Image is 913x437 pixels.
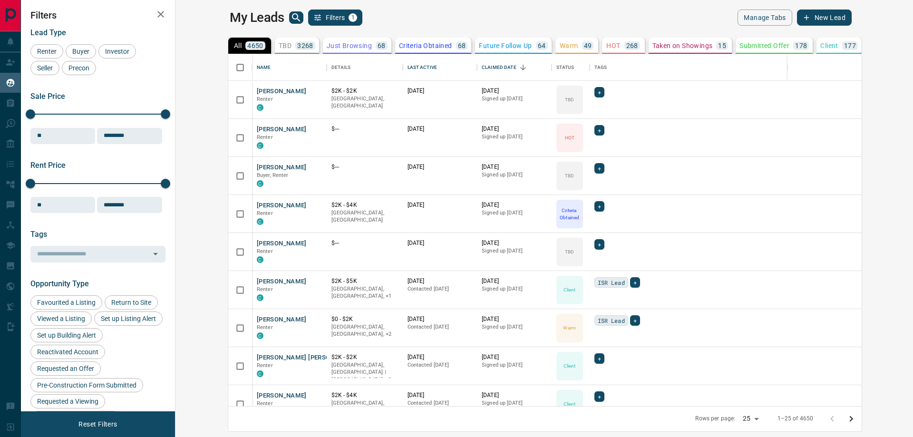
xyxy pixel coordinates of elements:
[34,331,99,339] span: Set up Building Alert
[408,125,473,133] p: [DATE]
[331,163,398,171] p: $---
[482,95,547,103] p: Signed up [DATE]
[584,42,592,49] p: 49
[482,391,547,399] p: [DATE]
[257,362,273,369] span: Renter
[590,54,887,81] div: Tags
[252,54,327,81] div: Name
[652,42,713,49] p: Taken on Showings
[30,345,105,359] div: Reactivated Account
[565,134,574,141] p: HOT
[257,370,263,377] div: condos.ca
[257,142,263,149] div: condos.ca
[408,391,473,399] p: [DATE]
[482,125,547,133] p: [DATE]
[820,42,838,49] p: Client
[30,28,66,37] span: Lead Type
[594,125,604,136] div: +
[331,209,398,224] p: [GEOGRAPHIC_DATA], [GEOGRAPHIC_DATA]
[30,279,89,288] span: Opportunity Type
[403,54,477,81] div: Last Active
[257,210,273,216] span: Renter
[257,256,263,263] div: condos.ca
[408,323,473,331] p: Contacted [DATE]
[563,286,576,293] p: Client
[69,48,93,55] span: Buyer
[65,64,93,72] span: Precon
[563,324,575,331] p: Warm
[149,247,162,261] button: Open
[30,361,101,376] div: Requested an Offer
[482,323,547,331] p: Signed up [DATE]
[257,125,307,134] button: [PERSON_NAME]
[72,416,123,432] button: Reset Filters
[552,54,590,81] div: Status
[257,104,263,111] div: condos.ca
[482,201,547,209] p: [DATE]
[482,54,516,81] div: Claimed Date
[598,392,601,401] span: +
[594,54,607,81] div: Tags
[516,61,530,74] button: Sort
[718,42,726,49] p: 15
[482,209,547,217] p: Signed up [DATE]
[30,394,105,408] div: Requested a Viewing
[30,378,143,392] div: Pre-Construction Form Submitted
[34,365,97,372] span: Requested an Offer
[598,278,625,287] span: ISR Lead
[331,87,398,95] p: $2K - $2K
[257,87,307,96] button: [PERSON_NAME]
[563,362,576,369] p: Client
[797,10,852,26] button: New Lead
[257,134,273,140] span: Renter
[30,161,66,170] span: Rent Price
[331,361,398,384] p: East York, Toronto
[102,48,133,55] span: Investor
[350,14,356,21] span: 1
[556,54,574,81] div: Status
[565,248,574,255] p: TBD
[34,348,102,356] span: Reactivated Account
[257,163,307,172] button: [PERSON_NAME]
[482,285,547,293] p: Signed up [DATE]
[408,277,473,285] p: [DATE]
[279,42,291,49] p: TBD
[482,239,547,247] p: [DATE]
[257,315,307,324] button: [PERSON_NAME]
[844,42,856,49] p: 177
[594,87,604,97] div: +
[331,125,398,133] p: $---
[408,361,473,369] p: Contacted [DATE]
[563,400,576,408] p: Client
[408,353,473,361] p: [DATE]
[289,11,303,24] button: search button
[408,239,473,247] p: [DATE]
[331,54,351,81] div: Details
[458,42,466,49] p: 68
[482,277,547,285] p: [DATE]
[34,315,88,322] span: Viewed a Listing
[557,207,582,221] p: Criteria Obtained
[30,230,47,239] span: Tags
[257,391,307,400] button: [PERSON_NAME]
[633,278,637,287] span: +
[695,415,735,423] p: Rows per page:
[331,353,398,361] p: $2K - $2K
[257,218,263,225] div: condos.ca
[560,42,578,49] p: Warm
[331,285,398,300] p: Toronto
[594,201,604,212] div: +
[257,324,273,330] span: Renter
[257,180,263,187] div: condos.ca
[408,315,473,323] p: [DATE]
[598,87,601,97] span: +
[331,391,398,399] p: $2K - $4K
[108,299,155,306] span: Return to Site
[594,391,604,402] div: +
[598,126,601,135] span: +
[477,54,552,81] div: Claimed Date
[257,239,307,248] button: [PERSON_NAME]
[479,42,532,49] p: Future Follow Up
[408,87,473,95] p: [DATE]
[34,64,56,72] span: Seller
